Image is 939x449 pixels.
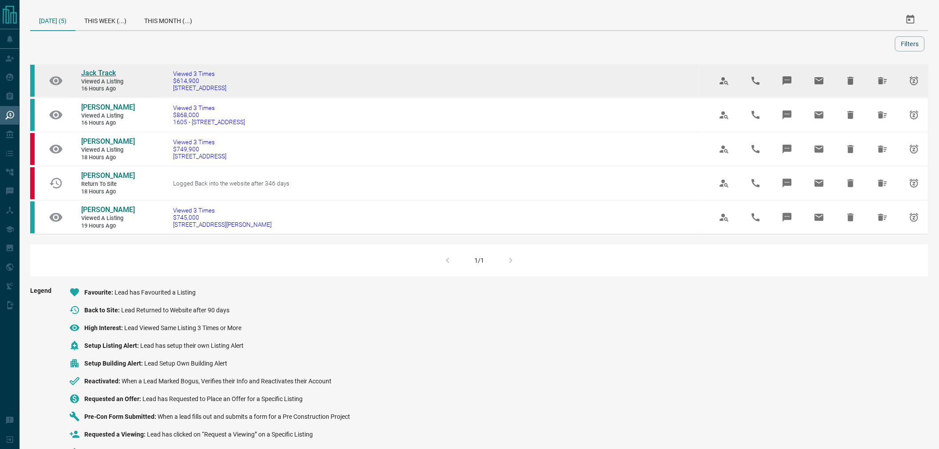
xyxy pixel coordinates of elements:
[30,65,35,97] div: condos.ca
[142,395,303,402] span: Lead has Requested to Place an Offer for a Specific Listing
[872,70,893,91] span: Hide All from Jack Track
[84,431,147,438] span: Requested a Viewing
[81,119,134,127] span: 16 hours ago
[121,307,229,314] span: Lead Returned to Website after 90 days
[809,173,830,194] span: Email
[81,181,134,188] span: Return to Site
[124,324,241,331] span: Lead Viewed Same Listing 3 Times or More
[122,378,331,385] span: When a Lead Marked Bogus, Verifies their Info and Reactivates their Account
[840,104,861,126] span: Hide
[714,207,735,228] span: View Profile
[84,324,124,331] span: High Interest
[173,138,226,146] span: Viewed 3 Times
[81,137,134,146] a: [PERSON_NAME]
[81,137,135,146] span: [PERSON_NAME]
[872,138,893,160] span: Hide All from Lina Poblete
[140,342,244,349] span: Lead has setup their own Listing Alert
[745,138,766,160] span: Call
[81,154,134,161] span: 18 hours ago
[173,214,272,221] span: $745,000
[84,342,140,349] span: Setup Listing Alert
[895,36,925,51] button: Filters
[809,104,830,126] span: Email
[173,84,226,91] span: [STREET_ADDRESS]
[147,431,313,438] span: Lead has clicked on “Request a Viewing” on a Specific Listing
[714,70,735,91] span: View Profile
[840,138,861,160] span: Hide
[173,104,245,111] span: Viewed 3 Times
[173,221,272,228] span: [STREET_ADDRESS][PERSON_NAME]
[30,167,35,199] div: property.ca
[777,207,798,228] span: Message
[30,133,35,165] div: property.ca
[81,78,134,86] span: Viewed a Listing
[840,207,861,228] span: Hide
[777,104,798,126] span: Message
[30,201,35,233] div: condos.ca
[173,70,226,77] span: Viewed 3 Times
[81,112,134,120] span: Viewed a Listing
[745,207,766,228] span: Call
[809,70,830,91] span: Email
[30,99,35,131] div: condos.ca
[30,9,75,31] div: [DATE] (5)
[114,289,196,296] span: Lead has Favourited a Listing
[745,104,766,126] span: Call
[809,207,830,228] span: Email
[81,69,116,77] span: Jack Track
[81,171,134,181] a: [PERSON_NAME]
[777,138,798,160] span: Message
[903,70,925,91] span: Snooze
[84,289,114,296] span: Favourite
[745,173,766,194] span: Call
[81,69,134,78] a: Jack Track
[872,207,893,228] span: Hide All from Justin Dorey
[173,104,245,126] a: Viewed 3 Times$868,0001605 - [STREET_ADDRESS]
[840,173,861,194] span: Hide
[84,413,158,420] span: Pre-Con Form Submitted
[144,360,227,367] span: Lead Setup Own Building Alert
[81,171,135,180] span: [PERSON_NAME]
[173,180,289,187] span: Logged Back into the website after 346 days
[84,378,122,385] span: Reactivated
[81,103,135,111] span: [PERSON_NAME]
[173,138,226,160] a: Viewed 3 Times$749,900[STREET_ADDRESS]
[173,77,226,84] span: $614,900
[173,153,226,160] span: [STREET_ADDRESS]
[173,111,245,118] span: $868,000
[872,173,893,194] span: Hide All from Raymond Tsai
[81,103,134,112] a: [PERSON_NAME]
[81,85,134,93] span: 16 hours ago
[81,205,134,215] a: [PERSON_NAME]
[173,207,272,214] span: Viewed 3 Times
[81,146,134,154] span: Viewed a Listing
[809,138,830,160] span: Email
[903,173,925,194] span: Snooze
[903,207,925,228] span: Snooze
[840,70,861,91] span: Hide
[173,146,226,153] span: $749,900
[745,70,766,91] span: Call
[474,257,484,264] div: 1/1
[872,104,893,126] span: Hide All from Winnie Man
[158,413,350,420] span: When a lead fills out and submits a form for a Pre Construction Project
[900,9,921,30] button: Select Date Range
[135,9,201,30] div: This Month (...)
[84,395,142,402] span: Requested an Offer
[777,173,798,194] span: Message
[714,173,735,194] span: View Profile
[903,104,925,126] span: Snooze
[173,118,245,126] span: 1605 - [STREET_ADDRESS]
[84,307,121,314] span: Back to Site
[173,207,272,228] a: Viewed 3 Times$745,000[STREET_ADDRESS][PERSON_NAME]
[81,215,134,222] span: Viewed a Listing
[714,104,735,126] span: View Profile
[84,360,144,367] span: Setup Building Alert
[903,138,925,160] span: Snooze
[81,205,135,214] span: [PERSON_NAME]
[173,70,226,91] a: Viewed 3 Times$614,900[STREET_ADDRESS]
[75,9,135,30] div: This Week (...)
[81,188,134,196] span: 18 hours ago
[777,70,798,91] span: Message
[81,222,134,230] span: 19 hours ago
